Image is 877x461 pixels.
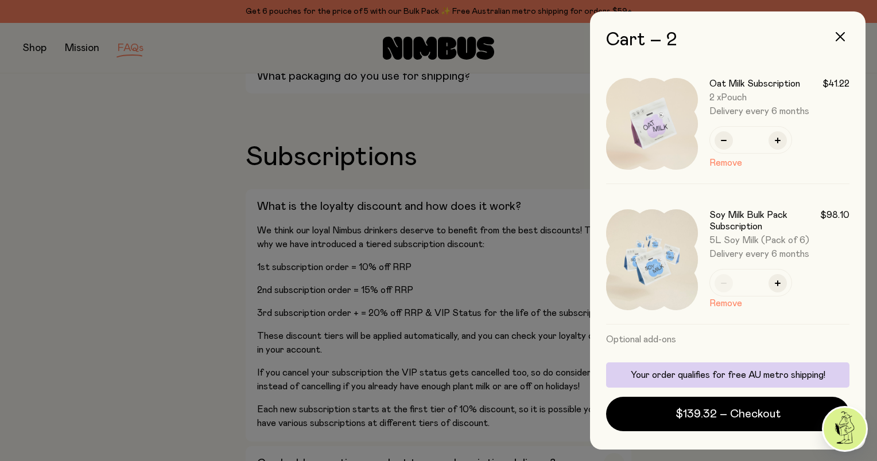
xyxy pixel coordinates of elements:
h3: Soy Milk Bulk Pack Subscription [709,209,820,232]
h2: Cart – 2 [606,30,849,50]
p: Your order qualifies for free AU metro shipping! [613,369,843,381]
span: Delivery every 6 months [709,248,849,260]
h3: Optional add-ons [606,325,849,354]
button: $139.32 – Checkout [606,397,849,431]
button: Remove [709,156,742,170]
span: Pouch [721,93,747,102]
img: agent [824,408,866,450]
span: $41.22 [822,78,849,89]
span: Delivery every 6 months [709,106,849,117]
button: Remove [709,296,742,310]
span: 5L Soy Milk (Pack of 6) [709,236,809,245]
span: $98.10 [820,209,849,232]
h3: Oat Milk Subscription [709,78,800,89]
span: 2 x [709,93,721,102]
span: $139.32 – Checkout [676,406,781,422]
